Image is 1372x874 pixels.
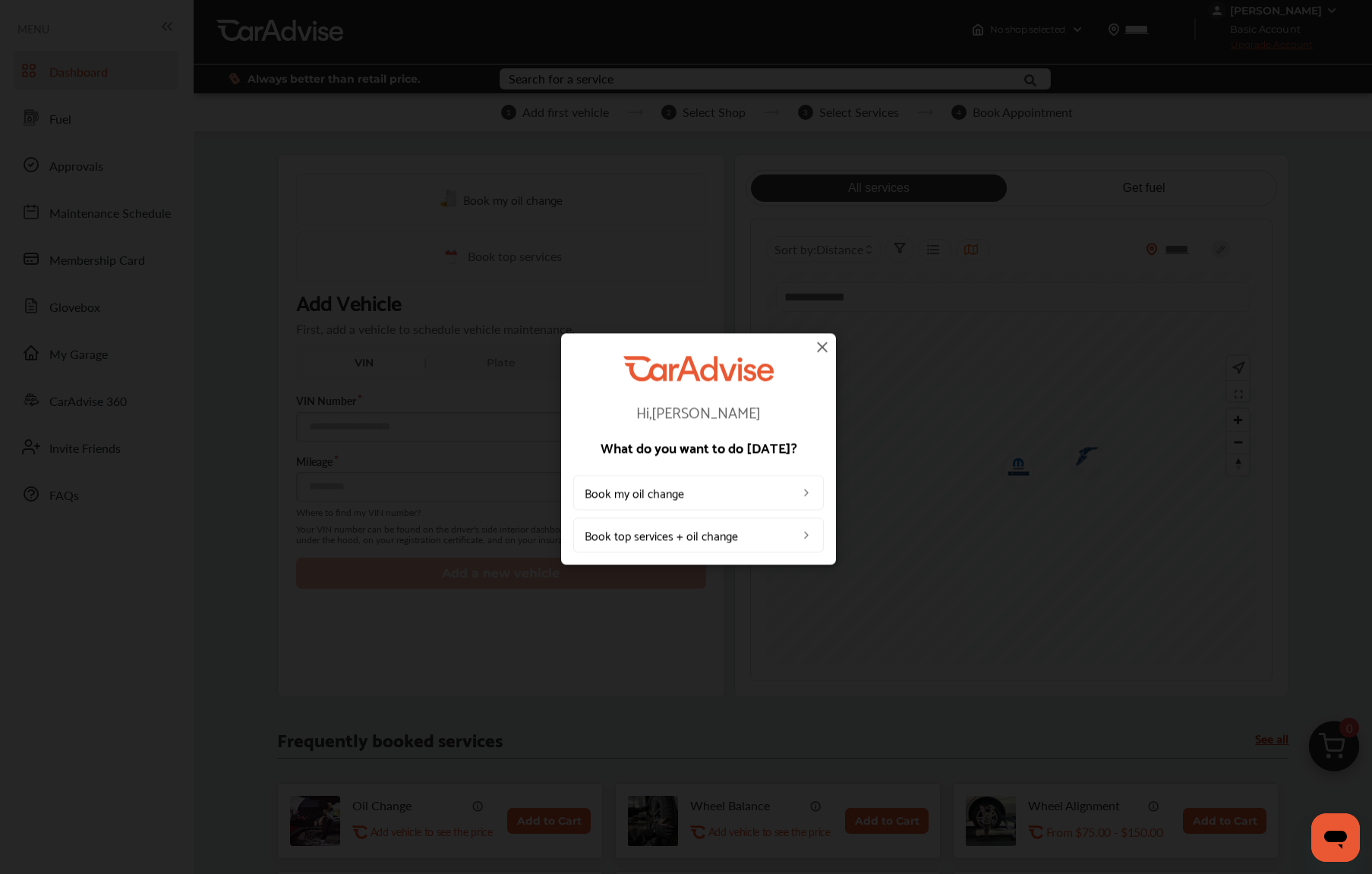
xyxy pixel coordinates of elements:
[573,476,824,511] a: Book my oil change
[573,404,824,420] p: Hi, [PERSON_NAME]
[573,518,824,553] a: Book top services + oil change
[1311,813,1360,862] iframe: Button to launch messaging window
[573,441,824,454] p: What do you want to do [DATE]?
[800,487,812,499] img: left_arrow_icon.0f472efe.svg
[800,530,812,542] img: left_arrow_icon.0f472efe.svg
[813,338,831,356] img: close-icon.a004319c.svg
[623,356,774,381] img: CarAdvise Logo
